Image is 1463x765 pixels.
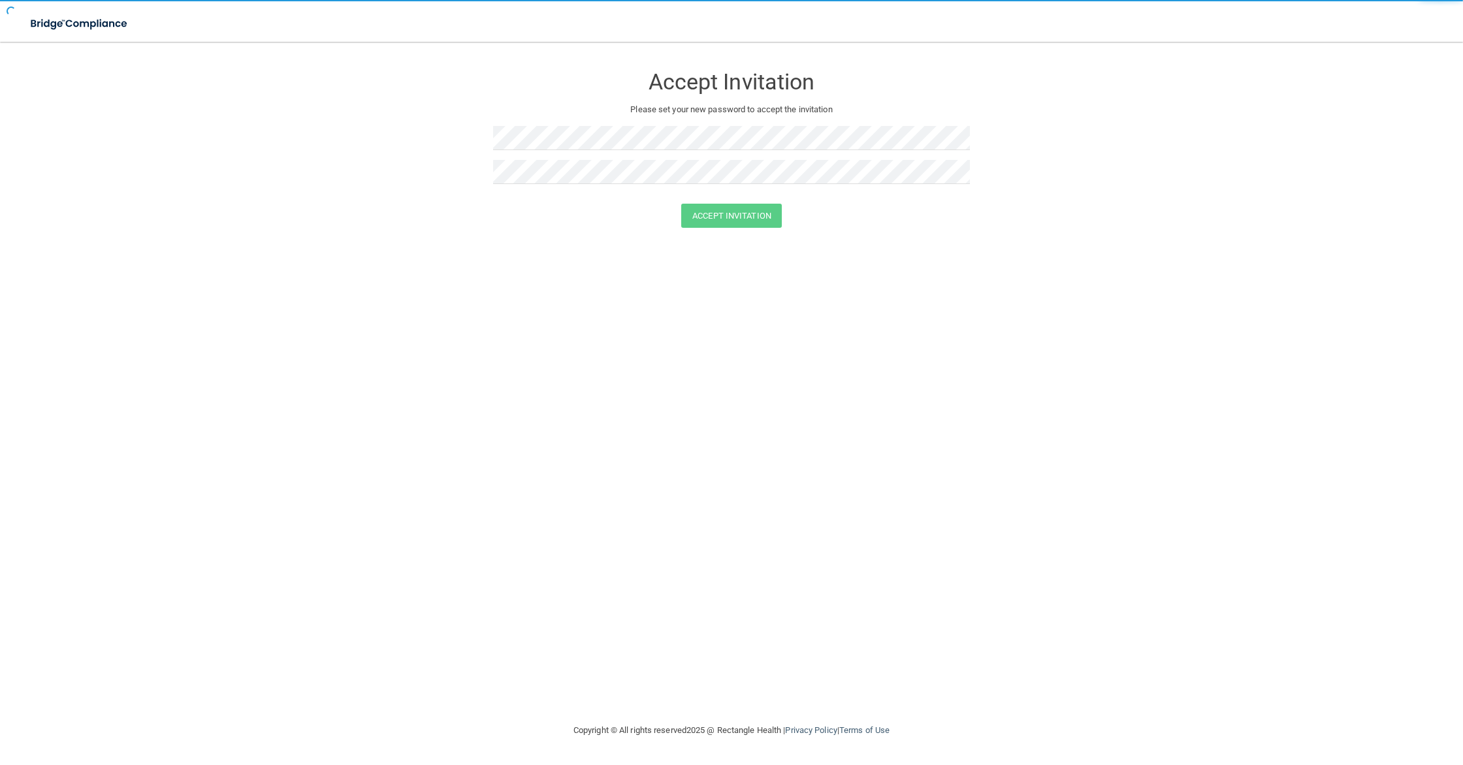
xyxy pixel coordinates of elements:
img: bridge_compliance_login_screen.278c3ca4.svg [20,10,140,37]
button: Accept Invitation [681,204,782,228]
h3: Accept Invitation [493,70,970,94]
p: Please set your new password to accept the invitation [503,102,960,117]
div: Copyright © All rights reserved 2025 @ Rectangle Health | | [493,710,970,751]
a: Privacy Policy [785,725,837,735]
a: Terms of Use [839,725,890,735]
